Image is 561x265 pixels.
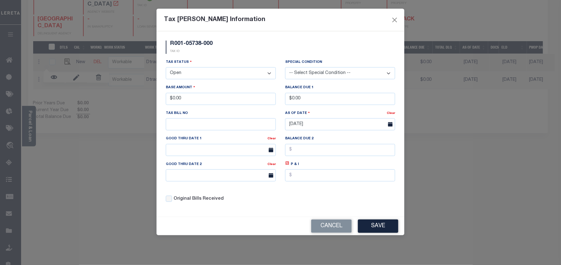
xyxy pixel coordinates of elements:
input: $ [285,169,395,181]
button: Close [391,16,399,24]
label: P & I [291,162,299,167]
input: $ [285,144,395,156]
label: Tax Status [166,59,192,65]
input: $ [166,93,276,105]
a: Clear [387,112,395,115]
label: Balance Due 1 [285,85,313,90]
p: TAX ID [170,49,213,54]
h5: Tax [PERSON_NAME] Information [164,16,265,24]
label: Balance Due 2 [285,136,313,141]
a: Clear [267,137,276,140]
label: Tax Bill No [166,111,188,116]
button: Cancel [311,219,352,233]
h5: R001-05738-000 [170,41,213,47]
label: As Of Date [285,110,310,116]
label: Original Bills Received [174,196,224,202]
label: Good Thru Date 1 [166,136,203,141]
label: Special Condition [285,60,322,65]
a: Clear [267,163,276,166]
input: $ [285,93,395,105]
label: Good Thru Date 2 [166,162,203,167]
button: Save [358,219,398,233]
label: Base Amount [166,85,195,90]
